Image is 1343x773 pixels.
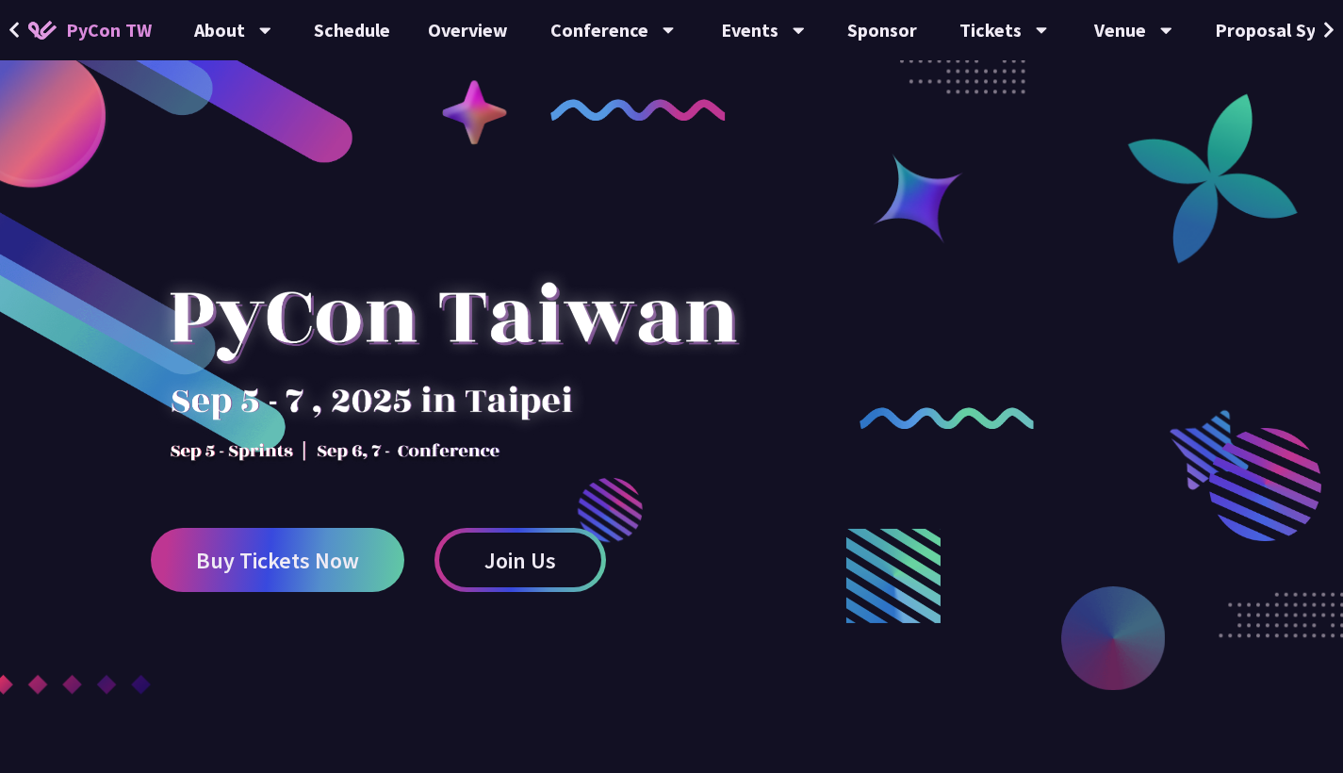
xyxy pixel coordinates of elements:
[66,16,152,44] span: PyCon TW
[151,528,404,592] a: Buy Tickets Now
[196,549,359,572] span: Buy Tickets Now
[860,407,1034,429] img: curly-2.e802c9f.png
[434,528,606,592] a: Join Us
[550,99,725,121] img: curly-1.ebdbada.png
[9,7,171,54] a: PyCon TW
[484,549,556,572] span: Join Us
[28,21,57,40] img: Home icon of PyCon TW 2025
